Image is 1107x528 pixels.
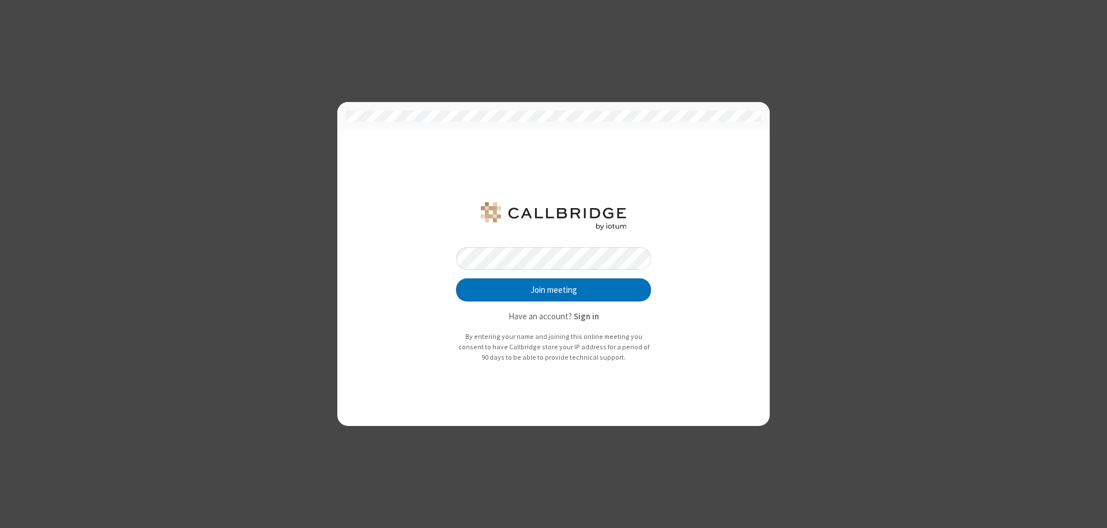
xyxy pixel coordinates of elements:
p: By entering your name and joining this online meeting you consent to have Callbridge store your I... [456,331,651,362]
img: QA Selenium DO NOT DELETE OR CHANGE [479,202,628,230]
button: Join meeting [456,278,651,301]
p: Have an account? [456,310,651,323]
button: Sign in [574,310,599,323]
strong: Sign in [574,311,599,322]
